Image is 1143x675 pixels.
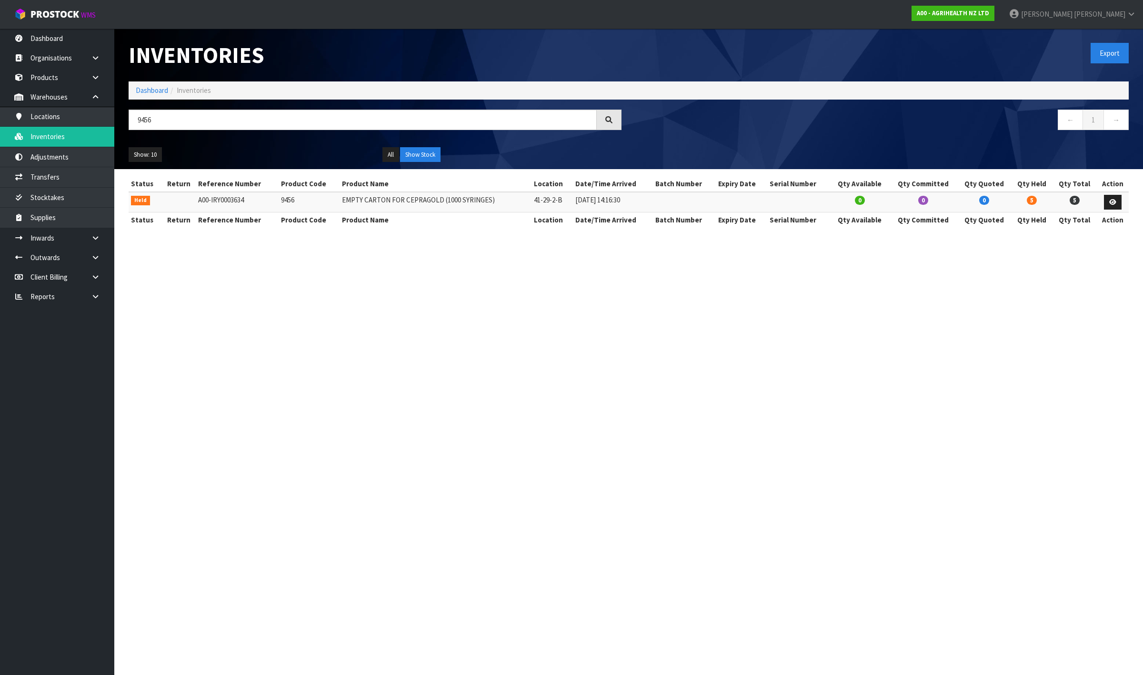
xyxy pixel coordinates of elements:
[767,176,830,191] th: Serial Number
[129,43,622,67] h1: Inventories
[382,147,399,162] button: All
[81,10,96,20] small: WMS
[573,212,653,228] th: Date/Time Arrived
[1103,110,1129,130] a: →
[129,110,597,130] input: Search inventories
[279,212,340,228] th: Product Code
[1027,196,1037,205] span: 5
[636,110,1129,133] nav: Page navigation
[1097,212,1129,228] th: Action
[129,176,162,191] th: Status
[653,176,716,191] th: Batch Number
[1012,176,1053,191] th: Qty Held
[196,192,278,212] td: A00-IRY0003634
[957,212,1011,228] th: Qty Quoted
[573,176,653,191] th: Date/Time Arrived
[917,9,989,17] strong: A00 - AGRIHEALTH NZ LTD
[1091,43,1129,63] button: Export
[30,8,79,20] span: ProStock
[716,212,768,228] th: Expiry Date
[1070,196,1080,205] span: 5
[1012,212,1053,228] th: Qty Held
[1083,110,1104,130] a: 1
[830,176,889,191] th: Qty Available
[1021,10,1073,19] span: [PERSON_NAME]
[129,212,162,228] th: Status
[136,86,168,95] a: Dashboard
[279,176,340,191] th: Product Code
[14,8,26,20] img: cube-alt.png
[716,176,768,191] th: Expiry Date
[957,176,1011,191] th: Qty Quoted
[889,212,957,228] th: Qty Committed
[162,176,196,191] th: Return
[162,212,196,228] th: Return
[653,212,716,228] th: Batch Number
[340,212,532,228] th: Product Name
[1058,110,1083,130] a: ←
[918,196,928,205] span: 0
[177,86,211,95] span: Inventories
[531,212,573,228] th: Location
[889,176,957,191] th: Qty Committed
[279,192,340,212] td: 9456
[1097,176,1129,191] th: Action
[830,212,889,228] th: Qty Available
[1074,10,1125,19] span: [PERSON_NAME]
[196,212,278,228] th: Reference Number
[340,192,532,212] td: EMPTY CARTON FOR CEPRAGOLD (1000 SYRINGES)
[400,147,441,162] button: Show Stock
[196,176,278,191] th: Reference Number
[979,196,989,205] span: 0
[855,196,865,205] span: 0
[1053,176,1097,191] th: Qty Total
[129,147,162,162] button: Show: 10
[531,176,573,191] th: Location
[1053,212,1097,228] th: Qty Total
[767,212,830,228] th: Serial Number
[912,6,994,21] a: A00 - AGRIHEALTH NZ LTD
[573,192,653,212] td: [DATE] 14:16:30
[131,196,150,205] span: Held
[531,192,573,212] td: 41-29-2-B
[340,176,532,191] th: Product Name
